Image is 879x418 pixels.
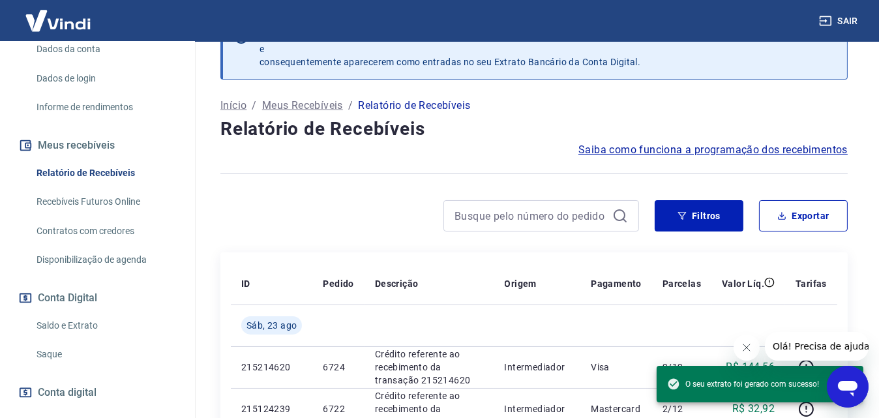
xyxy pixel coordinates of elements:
button: Sair [816,9,863,33]
a: Contratos com credores [31,218,179,245]
p: Valor Líq. [722,277,764,290]
p: Após o envio das liquidações aparecerem no Relatório de Recebíveis, elas podem demorar algumas ho... [260,29,817,68]
p: 215124239 [241,402,302,415]
a: Saque [31,341,179,368]
p: Crédito referente ao recebimento da transação 215214620 [375,348,484,387]
p: Intermediador [505,361,571,374]
iframe: Fechar mensagem [734,335,760,361]
p: 6724 [323,361,353,374]
img: Vindi [16,1,100,40]
a: Informe de rendimentos [31,94,179,121]
p: Descrição [375,277,419,290]
p: Visa [591,361,642,374]
a: Saiba como funciona a programação dos recebimentos [578,142,848,158]
iframe: Mensagem da empresa [765,332,869,361]
input: Busque pelo número do pedido [454,206,607,226]
a: Recebíveis Futuros Online [31,188,179,215]
h4: Relatório de Recebíveis [220,116,848,142]
span: O seu extrato foi gerado com sucesso! [667,378,819,391]
p: / [348,98,353,113]
p: ID [241,277,250,290]
p: 6722 [323,402,353,415]
p: Relatório de Recebíveis [358,98,470,113]
p: Pedido [323,277,353,290]
a: Disponibilização de agenda [31,246,179,273]
p: 2/12 [663,361,701,374]
a: Dados da conta [31,36,179,63]
span: Sáb, 23 ago [246,319,297,332]
p: 2/12 [663,402,701,415]
p: / [252,98,256,113]
p: Origem [505,277,537,290]
p: Intermediador [505,402,571,415]
p: Tarifas [796,277,827,290]
p: Parcelas [663,277,701,290]
button: Exportar [759,200,848,231]
button: Filtros [655,200,743,231]
a: Início [220,98,246,113]
p: R$ 144,56 [726,359,775,375]
a: Meus Recebíveis [262,98,343,113]
a: Dados de login [31,65,179,92]
p: Mastercard [591,402,642,415]
span: Olá! Precisa de ajuda? [8,9,110,20]
span: Conta digital [38,383,97,402]
p: Pagamento [591,277,642,290]
a: Saldo e Extrato [31,312,179,339]
a: Conta digital [16,378,179,407]
button: Meus recebíveis [16,131,179,160]
button: Conta Digital [16,284,179,312]
p: R$ 32,92 [732,401,775,417]
p: 215214620 [241,361,302,374]
a: Relatório de Recebíveis [31,160,179,187]
iframe: Botão para abrir a janela de mensagens [827,366,869,408]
